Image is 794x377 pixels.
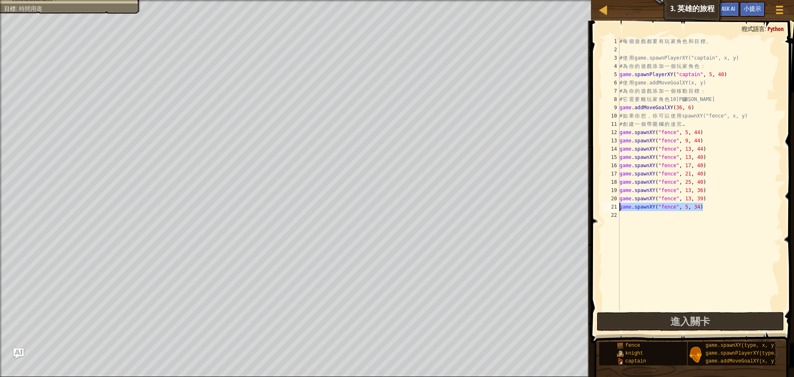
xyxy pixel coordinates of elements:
div: 11 [603,120,619,128]
span: 進入關卡 [670,315,710,328]
div: 6 [603,79,619,87]
span: knight [625,351,643,356]
div: 7 [603,87,619,95]
div: 8 [603,95,619,103]
img: portrait.png [688,347,703,363]
div: 10 [603,112,619,120]
img: portrait.png [617,342,624,349]
div: 2 [603,46,619,54]
button: 進入關卡 [597,312,784,331]
img: portrait.png [617,350,624,357]
div: 1 [603,37,619,46]
div: 14 [603,145,619,153]
span: 時間用盡 [19,5,42,12]
span: captain [625,358,646,364]
div: 3 [603,54,619,62]
span: Ask AI [721,5,735,12]
button: 顯示遊戲選單 [769,2,790,21]
div: 21 [603,203,619,211]
span: 程式語言 [741,25,765,33]
div: 18 [603,178,619,186]
div: 9 [603,103,619,112]
div: 12 [603,128,619,137]
span: fence [625,343,640,348]
div: 5 [603,70,619,79]
span: game.spawnXY(type, x, y) [706,343,777,348]
div: 15 [603,153,619,161]
img: portrait.png [617,358,624,365]
div: 16 [603,161,619,170]
div: 17 [603,170,619,178]
span: Python [768,25,784,33]
span: : [765,25,768,33]
div: 19 [603,186,619,195]
div: 20 [603,195,619,203]
span: game.addMoveGoalXY(x, y) [706,358,777,364]
div: 13 [603,137,619,145]
div: 22 [603,211,619,219]
span: 目標 [4,5,16,12]
span: 小提示 [744,5,761,12]
button: Ask AI [14,348,24,358]
span: : [16,5,19,12]
div: 4 [603,62,619,70]
button: Ask AI [717,2,739,17]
